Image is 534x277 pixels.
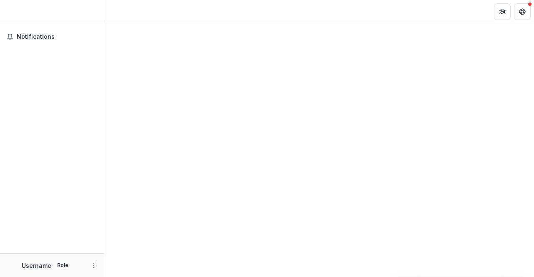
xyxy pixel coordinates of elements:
[494,3,511,20] button: Partners
[22,261,51,270] p: Username
[89,260,99,270] button: More
[514,3,531,20] button: Get Help
[55,262,71,269] p: Role
[17,33,97,40] span: Notifications
[3,30,101,43] button: Notifications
